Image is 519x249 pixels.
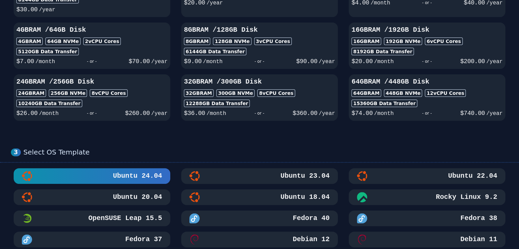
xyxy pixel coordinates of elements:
[16,25,168,35] h3: 4GB RAM / 64 GB Disk
[181,189,338,205] button: Ubuntu 18.04Ubuntu 18.04
[90,89,127,97] div: 8 vCPU Cores
[14,189,170,205] button: Ubuntu 20.04Ubuntu 20.04
[384,89,422,97] div: 448 GB NVMe
[291,214,330,223] h3: Fedora 40
[351,110,373,117] span: $ 74.00
[11,148,21,156] div: 3
[374,111,394,117] span: /month
[459,235,497,244] h3: Debian 11
[184,58,202,65] span: $ 9.00
[39,7,55,13] span: /year
[87,214,162,223] h3: OpenSUSE Leap 15.5
[83,38,121,45] div: 2 vCPU Cores
[351,25,503,35] h3: 16GB RAM / 192 GB Disk
[425,38,462,45] div: 6 vCPU Cores
[16,77,168,87] h3: 24GB RAM / 256 GB Disk
[151,59,168,65] span: /year
[129,58,150,65] span: $ 70.00
[357,213,367,223] img: Fedora 38
[425,89,466,97] div: 12 vCPU Cores
[16,58,34,65] span: $ 7.00
[459,214,497,223] h3: Fedora 38
[184,89,214,97] div: 32GB RAM
[181,23,338,69] button: 8GBRAM /128GB Disk8GBRAM128GB NVMe3vCPU Cores6144GB Data Transfer$9.00/month- or -$90.00/year
[181,210,338,226] button: Fedora 40Fedora 40
[112,192,162,202] h3: Ubuntu 20.04
[16,38,43,45] div: 4GB RAM
[22,192,32,202] img: Ubuntu 20.04
[486,111,503,117] span: /year
[460,110,485,117] span: $ 740.00
[216,89,255,97] div: 300 GB NVMe
[296,58,317,65] span: $ 90.00
[16,6,38,13] span: $ 30.00
[279,171,330,181] h3: Ubuntu 23.04
[14,168,170,184] button: Ubuntu 24.04Ubuntu 24.04
[394,108,460,118] div: - or -
[16,89,46,97] div: 24GB RAM
[16,100,82,107] div: 10240 GB Data Transfer
[203,59,223,65] span: /month
[351,89,381,97] div: 64GB RAM
[279,192,330,202] h3: Ubuntu 18.04
[39,111,59,117] span: /month
[357,234,367,245] img: Debian 11
[55,57,128,66] div: - or -
[189,213,200,223] img: Fedora 40
[257,89,295,97] div: 8 vCPU Cores
[349,23,505,69] button: 16GBRAM /192GB Disk16GBRAM192GB NVMe6vCPU Cores8192GB Data Transfer$20.00/month- or -$200.00/year
[351,58,373,65] span: $ 20.00
[35,59,55,65] span: /month
[22,213,32,223] img: OpenSUSE Leap 15.5 Minimal
[184,77,335,87] h3: 32GB RAM / 300 GB Disk
[151,111,168,117] span: /year
[189,192,200,202] img: Ubuntu 18.04
[49,89,87,97] div: 256 GB NVMe
[189,234,200,245] img: Debian 12
[254,38,292,45] div: 3 vCPU Cores
[59,108,125,118] div: - or -
[319,59,335,65] span: /year
[24,148,508,157] div: Select OS Template
[351,48,414,55] div: 8192 GB Data Transfer
[181,232,338,247] button: Debian 12Debian 12
[14,23,170,69] button: 4GBRAM /64GB Disk4GBRAM64GB NVMe2vCPU Cores5120GB Data Transfer$7.00/month- or -$70.00/year
[349,189,505,205] button: Rocky Linux 9.2Rocky Linux 9.2
[293,110,317,117] span: $ 360.00
[349,232,505,247] button: Debian 11Debian 11
[14,74,170,121] button: 24GBRAM /256GB Disk24GBRAM256GB NVMe8vCPU Cores10240GB Data Transfer$26.00/month- or -$260.00/year
[206,111,226,117] span: /month
[14,232,170,247] button: Fedora 37Fedora 37
[351,77,503,87] h3: 64GB RAM / 448 GB Disk
[14,210,170,226] button: OpenSUSE Leap 15.5 MinimalOpenSUSE Leap 15.5
[181,168,338,184] button: Ubuntu 23.04Ubuntu 23.04
[349,74,505,121] button: 64GBRAM /448GB Disk64GBRAM448GB NVMe12vCPU Cores15360GB Data Transfer$74.00/month- or -$740.00/year
[45,38,81,45] div: 64 GB NVMe
[349,168,505,184] button: Ubuntu 22.04Ubuntu 22.04
[357,171,367,181] img: Ubuntu 22.04
[394,57,460,66] div: - or -
[384,38,422,45] div: 192 GB NVMe
[184,110,205,117] span: $ 36.00
[189,171,200,181] img: Ubuntu 23.04
[112,171,162,181] h3: Ubuntu 24.04
[434,192,497,202] h3: Rocky Linux 9.2
[184,48,246,55] div: 6144 GB Data Transfer
[351,38,381,45] div: 16GB RAM
[226,108,293,118] div: - or -
[374,59,394,65] span: /month
[22,234,32,245] img: Fedora 37
[357,192,367,202] img: Rocky Linux 9.2
[16,48,79,55] div: 5120 GB Data Transfer
[125,110,150,117] span: $ 260.00
[351,100,417,107] div: 15360 GB Data Transfer
[291,235,330,244] h3: Debian 12
[181,74,338,121] button: 32GBRAM /300GB Disk32GBRAM300GB NVMe8vCPU Cores12288GB Data Transfer$36.00/month- or -$360.00/year
[16,110,38,117] span: $ 26.00
[213,38,251,45] div: 128 GB NVMe
[460,58,485,65] span: $ 200.00
[319,111,335,117] span: /year
[184,100,250,107] div: 12288 GB Data Transfer
[22,171,32,181] img: Ubuntu 24.04
[486,59,503,65] span: /year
